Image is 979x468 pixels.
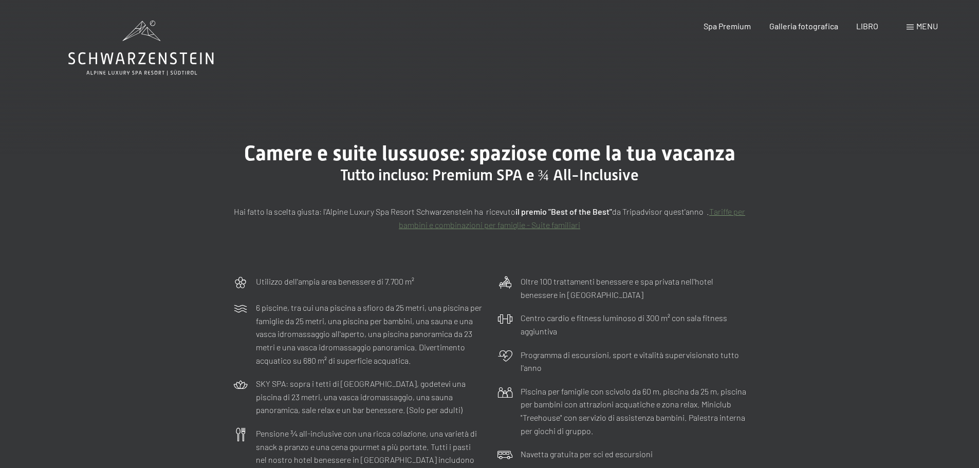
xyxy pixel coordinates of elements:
[399,207,745,230] a: Tariffe per bambini e combinazioni per famiglie - Suite familiari
[769,21,838,31] a: Galleria fotografica
[521,313,727,336] font: Centro cardio e fitness luminoso di 300 m² con sala fitness aggiuntiva
[704,21,751,31] a: Spa Premium
[244,141,735,165] font: Camere e suite lussuose: spaziose come la tua vacanza
[515,207,612,216] font: il premio "Best of the Best"
[612,207,709,216] font: da Tripadvisor quest'anno .
[916,21,938,31] font: menu
[256,303,482,365] font: 6 piscine, tra cui una piscina a sfioro da 25 metri, una piscina per famiglie da 25 metri, una pi...
[856,21,878,31] a: LIBRO
[340,166,639,184] font: Tutto incluso: Premium SPA e ¾ All-Inclusive
[256,379,466,415] font: SKY SPA: sopra i tetti di [GEOGRAPHIC_DATA], godetevi una piscina di 23 metri, una vasca idromass...
[234,207,515,216] font: Hai fatto la scelta giusta: l'Alpine Luxury Spa Resort Schwarzenstein ha ricevuto
[256,276,414,286] font: Utilizzo dell'ampia area benessere di 7.700 m²
[521,449,653,459] font: Navetta gratuita per sci ed escursioni
[521,276,713,299] font: Oltre 100 trattamenti benessere e spa privata nell'hotel benessere in [GEOGRAPHIC_DATA]
[521,350,739,373] font: Programma di escursioni, sport e vitalità supervisionato tutto l'anno
[521,386,746,436] font: Piscina per famiglie con scivolo da 60 m, piscina da 25 m, piscina per bambini con attrazioni acq...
